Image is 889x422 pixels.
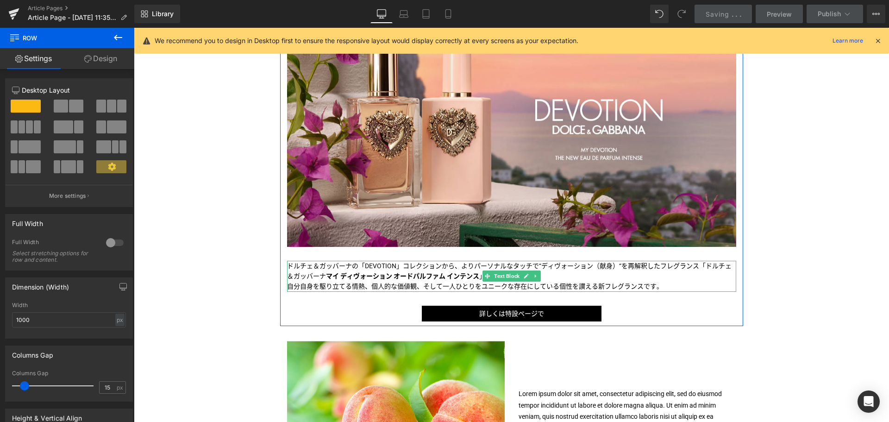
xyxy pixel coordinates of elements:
a: Learn more [829,35,867,46]
a: Desktop [370,5,393,23]
a: Laptop [393,5,415,23]
a: Mobile [437,5,459,23]
a: Tablet [415,5,437,23]
a: Expand / Collapse [397,243,407,254]
div: Full Width [12,214,43,227]
div: Columns Gap [12,370,126,377]
a: 詳しくは特設ページで [288,278,468,294]
p: We recommend you to design in Desktop first to ensure the responsive layout would display correct... [155,36,578,46]
button: Publish [807,5,863,23]
span: Publish [818,10,841,18]
span: Text Block [358,243,388,254]
div: Width [12,302,126,309]
a: Design [67,48,134,69]
span: Preview [767,9,792,19]
button: More [867,5,885,23]
div: Open Intercom Messenger [858,391,880,413]
span: Row [9,28,102,48]
div: Columns Gap [12,346,53,359]
span: Saving [706,10,729,18]
input: auto [12,312,126,328]
div: Full Width [12,239,97,248]
strong: マイ ディヴォーション オードパルファム インテンス [192,245,345,252]
div: Height & Vertical Align [12,409,82,422]
a: Article Pages [28,5,134,12]
span: 詳しくは特設ページで [345,282,410,290]
a: New Library [134,5,180,23]
span: px [117,384,125,391]
p: 自分自身を駆り立てる情熱、個人的な価値観、そして一人ひとりをユニークな存在にしている個性を讃える新フレグランスです。 [153,253,602,264]
div: px [115,314,125,326]
p: More settings [49,192,86,200]
button: Undo [650,5,669,23]
button: Redo [672,5,691,23]
div: Select stretching options for row and content. [12,250,95,263]
span: . [732,10,733,18]
p: Desktop Layout [12,85,126,95]
button: More settings [6,185,132,207]
span: Article Page - [DATE] 11:35:29 [28,14,117,21]
span: Library [152,10,174,18]
a: Preview [756,5,803,23]
div: Dimension (Width) [12,278,69,291]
